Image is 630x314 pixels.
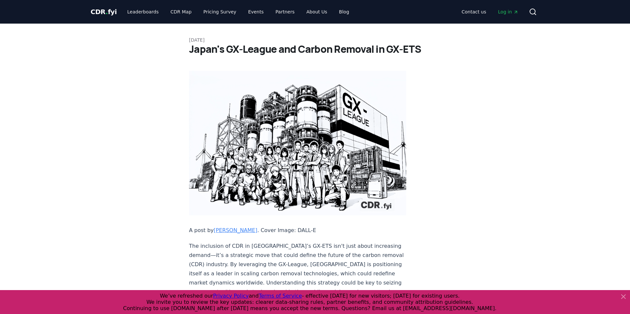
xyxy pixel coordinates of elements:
[189,226,406,235] p: A post by . Cover Image: DALL-E
[106,8,108,16] span: .
[122,6,164,18] a: Leaderboards
[498,9,518,15] span: Log in
[189,242,406,306] p: The inclusion of CDR in [GEOGRAPHIC_DATA]’s GX-ETS isn't just about increasing demand—it’s a stra...
[456,6,524,18] nav: Main
[189,43,441,55] h1: Japan's GX-League and Carbon Removal in GX-ETS
[189,37,441,43] p: [DATE]
[243,6,269,18] a: Events
[165,6,197,18] a: CDR Map
[189,71,406,215] img: blog post image
[122,6,354,18] nav: Main
[301,6,332,18] a: About Us
[334,6,354,18] a: Blog
[91,7,117,16] a: CDR.fyi
[493,6,524,18] a: Log in
[456,6,492,18] a: Contact us
[91,8,117,16] span: CDR fyi
[270,6,300,18] a: Partners
[198,6,241,18] a: Pricing Survey
[214,227,257,233] a: [PERSON_NAME]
